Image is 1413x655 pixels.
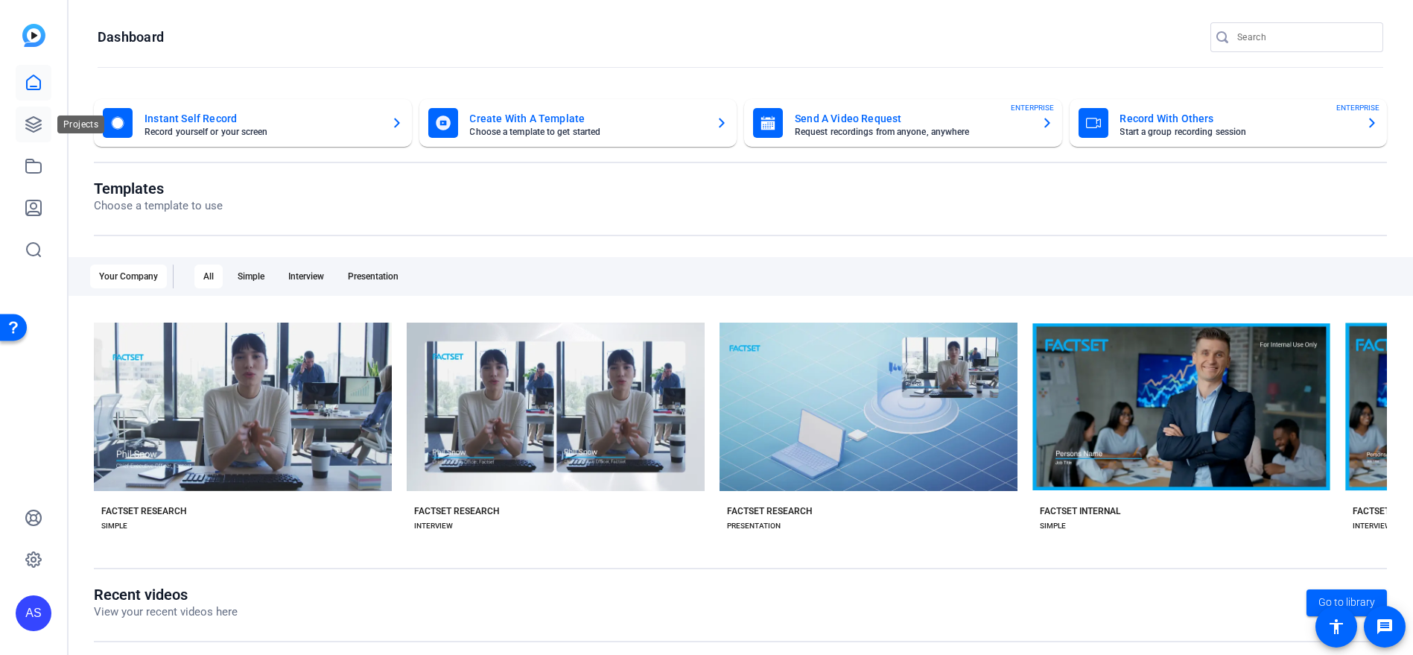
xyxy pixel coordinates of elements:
[94,586,238,604] h1: Recent videos
[795,127,1029,136] mat-card-subtitle: Request recordings from anyone, anywhere
[1336,102,1379,113] span: ENTERPRISE
[229,265,273,288] div: Simple
[1040,520,1066,532] div: SIMPLE
[94,180,223,197] h1: Templates
[1353,520,1391,532] div: INTERVIEW
[94,99,412,147] button: Instant Self RecordRecord yourself or your screen
[16,595,51,631] div: AS
[1120,127,1355,136] mat-card-subtitle: Start a group recording session
[98,28,164,46] h1: Dashboard
[101,520,127,532] div: SIMPLE
[1376,618,1394,636] mat-icon: message
[1012,102,1055,113] span: ENTERPRISE
[145,110,379,127] mat-card-title: Instant Self Record
[744,99,1062,147] button: Send A Video RequestRequest recordings from anyone, anywhereENTERPRISE
[419,99,737,147] button: Create With A TemplateChoose a template to get started
[1070,99,1388,147] button: Record With OthersStart a group recording sessionENTERPRISE
[22,24,45,47] img: blue-gradient.svg
[1327,618,1345,636] mat-icon: accessibility
[470,127,705,136] mat-card-subtitle: Choose a template to get started
[279,265,333,288] div: Interview
[94,604,238,621] p: View your recent videos here
[90,265,167,288] div: Your Company
[1040,505,1120,517] div: FACTSET INTERNAL
[414,505,500,517] div: FACTSET RESEARCH
[94,197,223,215] p: Choose a template to use
[101,505,187,517] div: FACTSET RESEARCH
[145,127,379,136] mat-card-subtitle: Record yourself or your screen
[1237,28,1371,46] input: Search
[414,520,453,532] div: INTERVIEW
[1120,110,1355,127] mat-card-title: Record With Others
[470,110,705,127] mat-card-title: Create With A Template
[339,265,407,288] div: Presentation
[727,520,781,532] div: PRESENTATION
[795,110,1029,127] mat-card-title: Send A Video Request
[1306,589,1387,616] a: Go to library
[1318,595,1375,610] span: Go to library
[194,265,223,288] div: All
[727,505,813,517] div: FACTSET RESEARCH
[57,116,104,133] div: Projects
